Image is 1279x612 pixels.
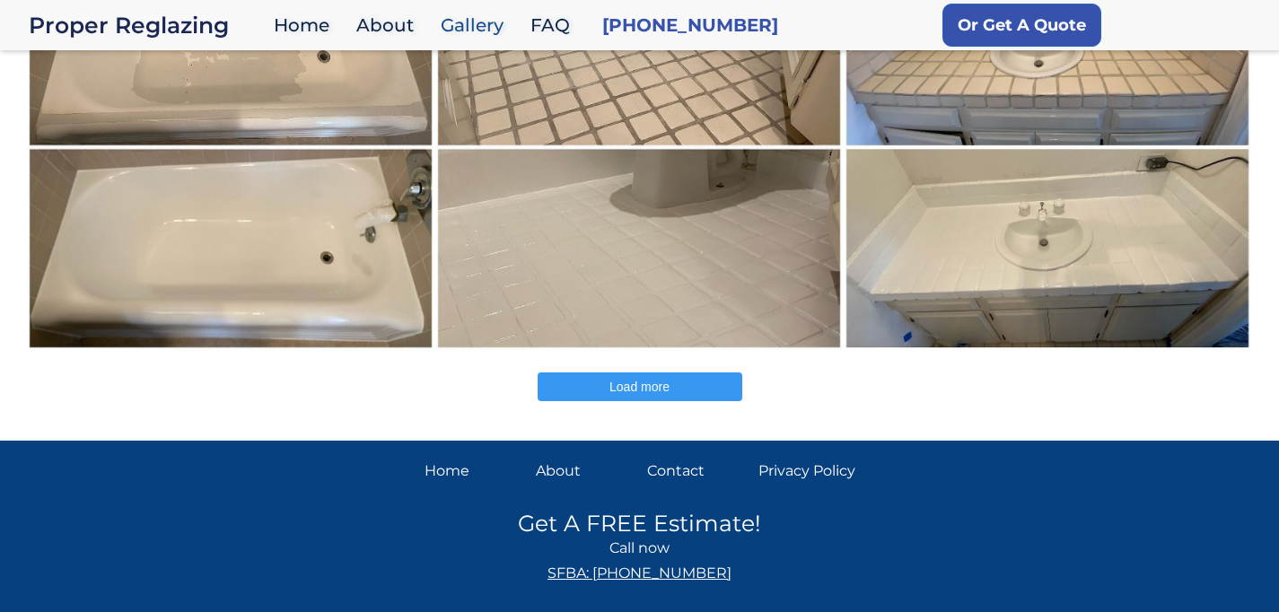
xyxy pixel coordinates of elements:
[942,4,1101,47] a: Or Get A Quote
[647,459,744,484] a: Contact
[609,380,670,394] span: Load more
[29,13,265,38] a: home
[29,13,265,38] div: Proper Reglazing
[602,13,778,38] a: [PHONE_NUMBER]
[265,6,347,45] a: Home
[536,459,633,484] a: About
[432,6,521,45] a: Gallery
[758,459,855,484] a: Privacy Policy
[347,6,432,45] a: About
[538,372,742,401] button: Load more posts
[425,459,521,484] a: Home
[521,6,588,45] a: FAQ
